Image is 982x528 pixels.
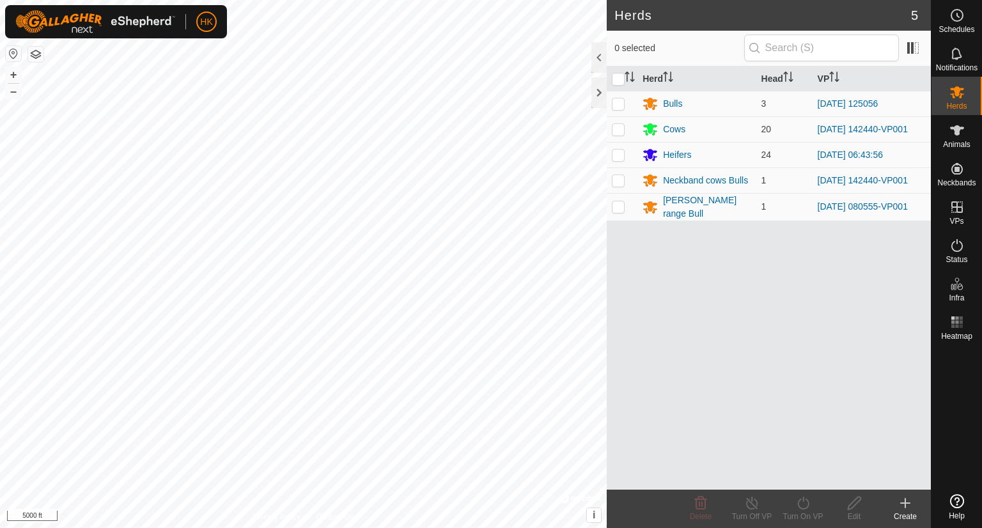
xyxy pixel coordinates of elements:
[949,294,964,302] span: Infra
[625,74,635,84] p-sorticon: Activate to sort
[663,97,682,111] div: Bulls
[316,511,354,523] a: Contact Us
[761,98,767,109] span: 3
[943,141,970,148] span: Animals
[28,47,43,62] button: Map Layers
[6,46,21,61] button: Reset Map
[663,74,673,84] p-sorticon: Activate to sort
[663,148,691,162] div: Heifers
[777,511,829,522] div: Turn On VP
[761,150,772,160] span: 24
[15,10,175,33] img: Gallagher Logo
[949,512,965,520] span: Help
[939,26,974,33] span: Schedules
[756,66,813,91] th: Head
[761,175,767,185] span: 1
[6,67,21,82] button: +
[818,201,908,212] a: [DATE] 080555-VP001
[931,489,982,525] a: Help
[941,332,972,340] span: Heatmap
[946,102,967,110] span: Herds
[818,175,908,185] a: [DATE] 142440-VP001
[829,511,880,522] div: Edit
[587,508,601,522] button: i
[880,511,931,522] div: Create
[761,201,767,212] span: 1
[663,123,685,136] div: Cows
[6,84,21,99] button: –
[614,8,911,23] h2: Herds
[593,509,595,520] span: i
[637,66,756,91] th: Herd
[783,74,793,84] p-sorticon: Activate to sort
[818,98,878,109] a: [DATE] 125056
[936,64,978,72] span: Notifications
[937,179,976,187] span: Neckbands
[818,124,908,134] a: [DATE] 142440-VP001
[813,66,931,91] th: VP
[761,124,772,134] span: 20
[726,511,777,522] div: Turn Off VP
[690,512,712,521] span: Delete
[829,74,839,84] p-sorticon: Activate to sort
[946,256,967,263] span: Status
[200,15,212,29] span: HK
[663,174,748,187] div: Neckband cows Bulls
[949,217,963,225] span: VPs
[614,42,744,55] span: 0 selected
[744,35,899,61] input: Search (S)
[663,194,751,221] div: [PERSON_NAME] range Bull
[253,511,301,523] a: Privacy Policy
[818,150,883,160] a: [DATE] 06:43:56
[911,6,918,25] span: 5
